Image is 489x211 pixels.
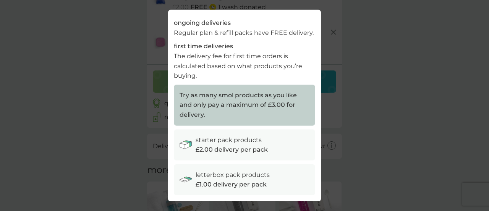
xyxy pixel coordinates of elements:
p: letterbox pack products [196,170,270,180]
p: ongoing deliveries [174,18,231,28]
p: Try as many smol products as you like and only pay a maximum of £3.00 for delivery. [180,90,309,120]
p: £2.00 delivery per pack [196,145,268,155]
p: The delivery fee for first time orders is calculated based on what products you’re buying. [174,52,315,81]
p: Regular plan & refill packs have FREE delivery. [174,28,314,38]
p: £1.00 delivery per pack [196,180,267,190]
p: starter pack products [196,135,262,145]
p: first time deliveries [174,42,233,52]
